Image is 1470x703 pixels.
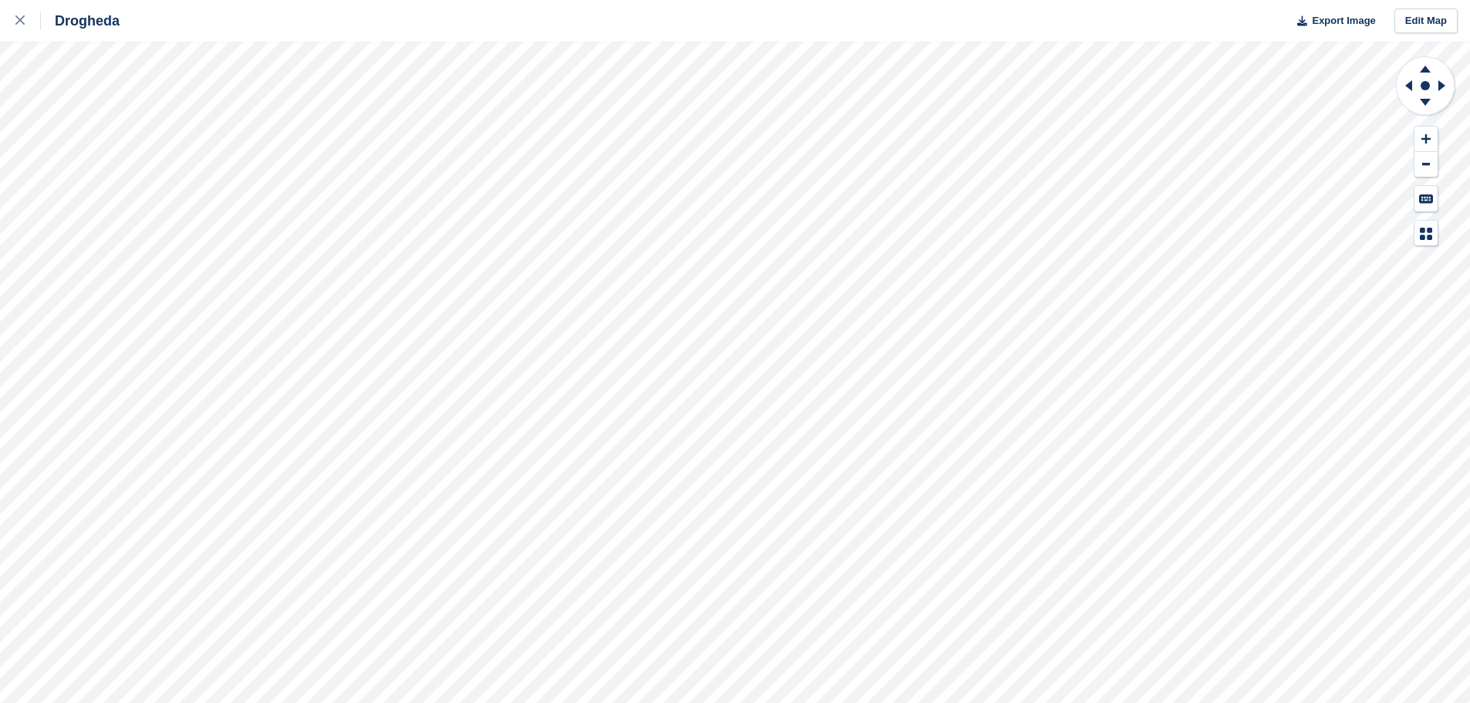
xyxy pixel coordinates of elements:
span: Export Image [1312,13,1375,29]
button: Export Image [1288,8,1376,34]
button: Zoom Out [1414,152,1438,177]
button: Zoom In [1414,127,1438,152]
button: Keyboard Shortcuts [1414,186,1438,211]
a: Edit Map [1394,8,1458,34]
div: Drogheda [41,12,120,30]
button: Map Legend [1414,221,1438,246]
